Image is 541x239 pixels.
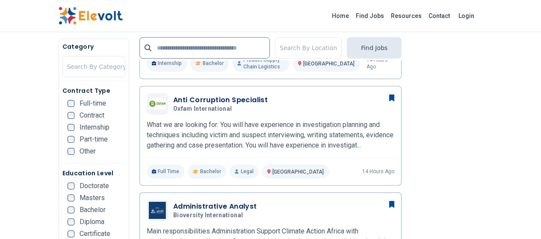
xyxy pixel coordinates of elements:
input: Diploma [68,218,74,225]
input: Part-time [68,136,74,143]
button: Find Jobs [347,37,402,59]
input: Other [68,148,74,155]
span: Bioversity International [173,212,243,219]
h3: Anti Corruption Specialist [173,95,268,105]
input: Internship [68,124,74,131]
span: Other [80,148,96,155]
span: Bachelor [200,168,221,175]
p: Full Time [147,165,185,178]
a: Contact [425,9,453,23]
a: Home [328,9,352,23]
span: Bachelor [203,60,224,67]
input: Certificate [68,230,74,237]
p: Legal [230,165,258,178]
span: Certificate [80,230,110,237]
span: Bachelor [80,207,106,213]
span: Part-time [80,136,108,143]
input: Contract [68,112,74,119]
input: Masters [68,195,74,201]
span: Full-time [80,100,106,107]
span: Masters [80,195,105,201]
span: Internship [80,124,109,131]
p: Internship [147,55,187,72]
iframe: Chat Widget [498,198,541,239]
a: Resources [387,9,425,23]
input: Doctorate [68,183,74,189]
p: 14 hours ago [367,56,394,70]
span: Contract [80,112,104,119]
p: 14 hours ago [362,168,394,175]
a: Find Jobs [352,9,387,23]
img: Bioversity International [149,202,166,219]
span: [GEOGRAPHIC_DATA] [303,61,355,67]
h3: Administrative Analyst [173,201,257,212]
p: Product Supply Chain Logistics [232,55,290,72]
span: Oxfam International [173,105,232,113]
span: Doctorate [80,183,109,189]
input: Bachelor [68,207,74,213]
p: What we are looking for: You will have experience in investigation planning and techniques includ... [147,120,394,150]
h5: Category [62,42,125,51]
a: Oxfam InternationalAnti Corruption SpecialistOxfam InternationalWhat we are looking for: You will... [147,93,394,178]
img: Elevolt [59,7,123,25]
a: Login [453,7,479,24]
span: [GEOGRAPHIC_DATA] [272,169,324,175]
h5: Education Level [62,169,125,177]
img: Oxfam International [149,98,166,109]
h5: Contract Type [62,86,125,95]
span: Diploma [80,218,104,225]
input: Full-time [68,100,74,107]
